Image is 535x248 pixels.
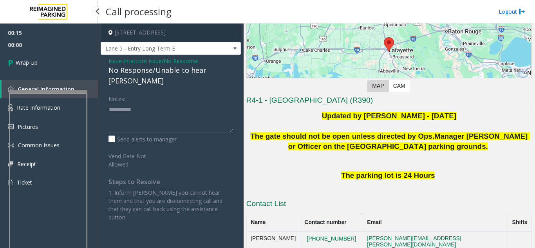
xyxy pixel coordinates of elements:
img: 'icon' [8,124,14,129]
a: [PERSON_NAME][EMAIL_ADDRESS][PERSON_NAME][DOMAIN_NAME] [367,235,461,248]
span: Manager [PERSON_NAME] or Officer on the [GEOGRAPHIC_DATA] parking grounds. [288,132,530,150]
th: Name [246,214,300,231]
h4: Steps to Resolve [108,178,233,186]
span: Lane 5 - Entry Long Term E [101,42,213,55]
h3: R4-1 - [GEOGRAPHIC_DATA] (R390) [246,95,532,108]
div: No Response/Unable to hear [PERSON_NAME] [108,65,233,86]
span: The gate should not be open unless directed by Ops. [250,132,434,140]
label: Vend Gate Not Allowed [107,149,160,168]
span: General Information [18,85,74,93]
img: 'icon' [8,86,14,92]
th: Email [363,214,508,231]
span: - [122,57,198,65]
img: logout [519,7,525,16]
span: Updated by [PERSON_NAME] - [DATE] [322,112,456,120]
label: Send alerts to manager [108,135,177,143]
button: [PHONE_NUMBER] [304,235,358,243]
th: Shifts [508,214,532,231]
h4: [STREET_ADDRESS] [101,24,241,42]
label: Notes: [108,92,125,103]
p: 1. Inform [PERSON_NAME] you cannot hear them and that you are disconnecting call and that they ca... [108,188,233,221]
span: Intercom Issue/No Response [124,57,198,65]
a: Logout [499,7,525,16]
img: 'icon' [8,142,14,148]
img: 'icon' [8,179,13,186]
span: Wrap Up [16,58,38,67]
span: Issue [108,57,122,65]
span: The parking lot is 24 Hours [341,171,435,179]
th: Contact number [300,214,363,231]
h3: Contact List [246,199,532,211]
a: General Information [2,80,98,98]
label: CAM [389,80,410,92]
img: 'icon' [8,161,13,167]
img: 'icon' [8,104,13,111]
h3: Call processing [102,2,175,21]
label: Map [367,80,389,92]
div: 200 Terminal Drive, Lafayette, LA [384,37,394,52]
